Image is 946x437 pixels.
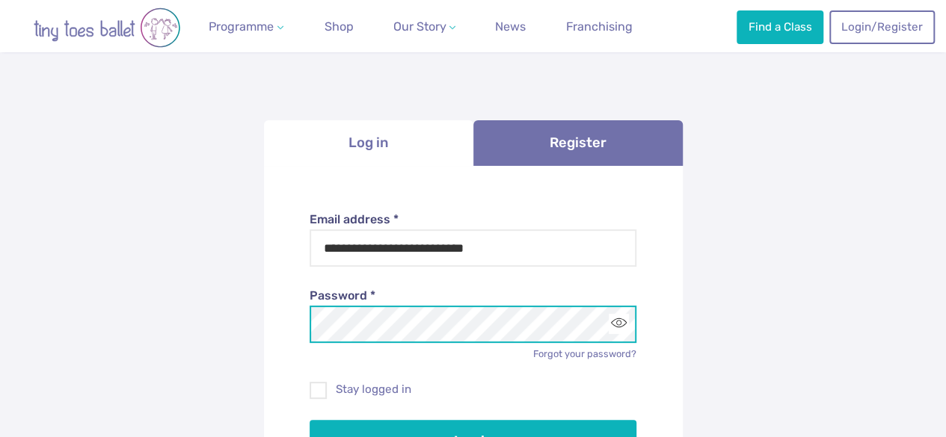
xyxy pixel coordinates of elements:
[209,19,274,34] span: Programme
[495,19,526,34] span: News
[203,12,289,42] a: Programme
[560,12,639,42] a: Franchising
[533,348,636,359] a: Forgot your password?
[310,211,636,228] label: Email address *
[319,12,360,42] a: Shop
[387,12,461,42] a: Our Story
[17,7,197,48] img: tiny toes ballet
[310,382,636,397] label: Stay logged in
[829,10,934,43] a: Login/Register
[566,19,633,34] span: Franchising
[609,314,629,334] button: Toggle password visibility
[473,120,683,166] a: Register
[325,19,354,34] span: Shop
[489,12,532,42] a: News
[393,19,446,34] span: Our Story
[737,10,823,43] a: Find a Class
[310,288,636,304] label: Password *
